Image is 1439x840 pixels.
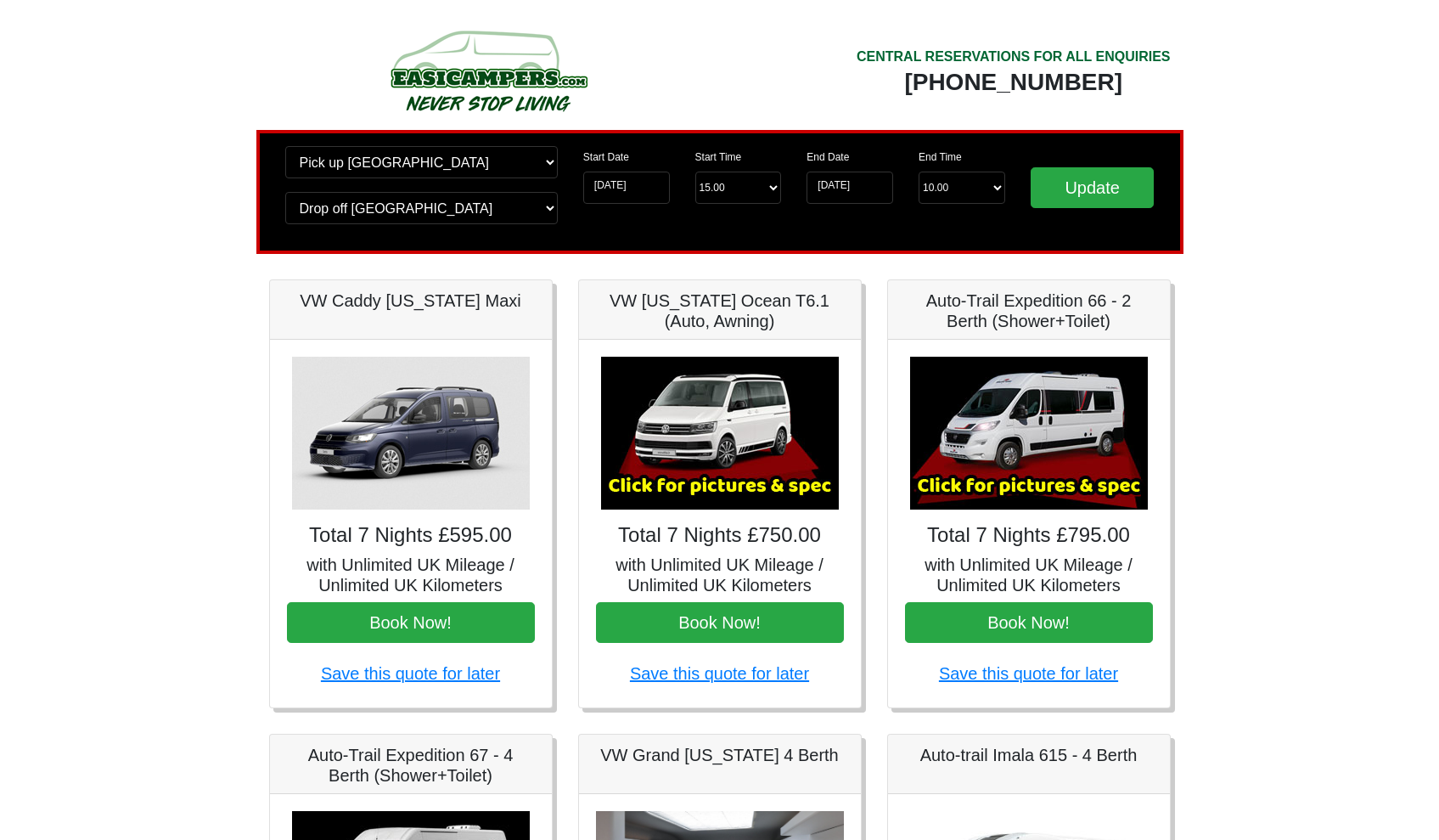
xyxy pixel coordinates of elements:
[287,602,535,643] button: Book Now!
[287,290,535,311] h5: VW Caddy [US_STATE] Maxi
[287,745,535,786] h5: Auto-Trail Expedition 67 - 4 Berth (Shower+Toilet)
[919,149,962,165] label: End Time
[601,357,839,510] img: VW California Ocean T6.1 (Auto, Awning)
[905,523,1153,548] h4: Total 7 Nights £795.00
[596,745,844,765] h5: VW Grand [US_STATE] 4 Berth
[292,357,530,510] img: VW Caddy California Maxi
[583,149,629,165] label: Start Date
[807,172,893,204] input: Return Date
[596,555,844,595] h5: with Unlimited UK Mileage / Unlimited UK Kilometers
[321,664,500,683] a: Save this quote for later
[327,24,649,117] img: campers-checkout-logo.png
[695,149,742,165] label: Start Time
[905,555,1153,595] h5: with Unlimited UK Mileage / Unlimited UK Kilometers
[905,602,1153,643] button: Book Now!
[939,664,1118,683] a: Save this quote for later
[596,523,844,548] h4: Total 7 Nights £750.00
[905,290,1153,331] h5: Auto-Trail Expedition 66 - 2 Berth (Shower+Toilet)
[596,602,844,643] button: Book Now!
[857,47,1171,67] div: CENTRAL RESERVATIONS FOR ALL ENQUIRIES
[596,290,844,331] h5: VW [US_STATE] Ocean T6.1 (Auto, Awning)
[905,745,1153,765] h5: Auto-trail Imala 615 - 4 Berth
[630,664,809,683] a: Save this quote for later
[807,149,849,165] label: End Date
[583,172,670,204] input: Start Date
[857,67,1171,98] div: [PHONE_NUMBER]
[1031,167,1155,208] input: Update
[287,523,535,548] h4: Total 7 Nights £595.00
[287,555,535,595] h5: with Unlimited UK Mileage / Unlimited UK Kilometers
[910,357,1148,510] img: Auto-Trail Expedition 66 - 2 Berth (Shower+Toilet)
